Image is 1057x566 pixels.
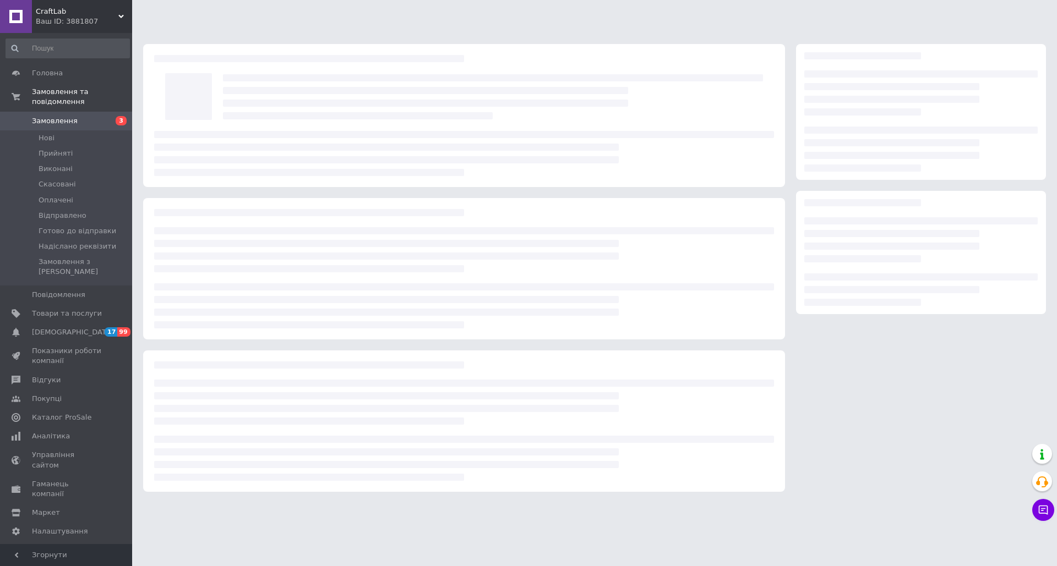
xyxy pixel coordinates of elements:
[32,68,63,78] span: Головна
[39,149,73,158] span: Прийняті
[116,116,127,125] span: 3
[32,87,132,107] span: Замовлення та повідомлення
[39,133,55,143] span: Нові
[32,394,62,404] span: Покупці
[32,375,61,385] span: Відгуки
[32,327,113,337] span: [DEMOGRAPHIC_DATA]
[32,526,88,536] span: Налаштування
[36,17,132,26] div: Ваш ID: 3881807
[32,431,70,441] span: Аналітика
[39,164,73,174] span: Виконані
[32,346,102,366] span: Показники роботи компанії
[32,290,85,300] span: Повідомлення
[32,508,60,518] span: Маркет
[105,327,117,337] span: 17
[39,241,116,251] span: Надіслано реквізити
[1032,499,1054,521] button: Чат з покупцем
[39,211,86,221] span: Відправлено
[6,39,130,58] input: Пошук
[39,179,76,189] span: Скасовані
[32,413,91,422] span: Каталог ProSale
[32,309,102,318] span: Товари та послуги
[32,116,78,126] span: Замовлення
[36,7,118,17] span: CraftLab
[32,450,102,470] span: Управління сайтом
[39,257,129,277] span: Замовлення з [PERSON_NAME]
[39,195,73,205] span: Оплачені
[32,479,102,499] span: Гаманець компанії
[39,226,116,236] span: Готово до відправки
[117,327,130,337] span: 99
